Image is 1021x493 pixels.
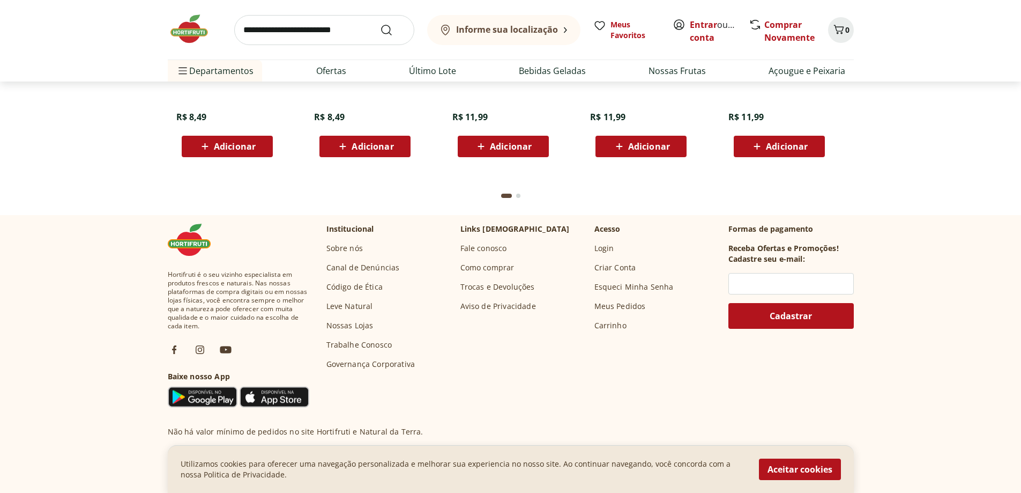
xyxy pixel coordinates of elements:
[427,15,580,45] button: Informe sua localização
[219,343,232,356] img: ytb
[628,142,670,151] span: Adicionar
[595,136,687,157] button: Adicionar
[759,459,841,480] button: Aceitar cookies
[182,136,273,157] button: Adicionar
[764,19,815,43] a: Comprar Novamente
[193,343,206,356] img: ig
[168,371,309,382] h3: Baixe nosso App
[176,111,207,123] span: R$ 8,49
[766,142,808,151] span: Adicionar
[594,301,646,312] a: Meus Pedidos
[458,136,549,157] button: Adicionar
[590,111,625,123] span: R$ 11,99
[770,312,812,320] span: Cadastrar
[214,142,256,151] span: Adicionar
[234,15,414,45] input: search
[594,282,674,292] a: Esqueci Minha Senha
[168,343,181,356] img: fb
[168,270,309,330] span: Hortifruti é o seu vizinho especialista em produtos frescos e naturais. Nas nossas plataformas de...
[460,224,570,234] p: Links [DEMOGRAPHIC_DATA]
[314,111,345,123] span: R$ 8,49
[610,19,660,41] span: Meus Favoritos
[460,243,507,254] a: Fale conosco
[176,58,254,84] span: Departamentos
[690,19,749,43] a: Criar conta
[240,386,309,408] img: App Store Icon
[728,111,764,123] span: R$ 11,99
[452,111,488,123] span: R$ 11,99
[326,301,373,312] a: Leve Natural
[326,243,363,254] a: Sobre nós
[326,340,392,350] a: Trabalhe Conosco
[168,13,221,45] img: Hortifruti
[316,64,346,77] a: Ofertas
[728,254,805,264] h3: Cadastre seu e-mail:
[460,301,536,312] a: Aviso de Privacidade
[326,224,374,234] p: Institucional
[828,17,854,43] button: Carrinho
[734,136,825,157] button: Adicionar
[594,224,621,234] p: Acesso
[499,183,514,209] button: Current page from fs-carousel
[326,262,400,273] a: Canal de Denúncias
[519,64,586,77] a: Bebidas Geladas
[352,142,393,151] span: Adicionar
[649,64,706,77] a: Nossas Frutas
[460,282,535,292] a: Trocas e Devoluções
[176,58,189,84] button: Menu
[326,359,415,370] a: Governança Corporativa
[456,24,558,35] b: Informe sua localização
[594,243,614,254] a: Login
[460,262,515,273] a: Como comprar
[514,183,523,209] button: Go to page 2 from fs-carousel
[319,136,411,157] button: Adicionar
[594,262,636,273] a: Criar Conta
[594,320,627,331] a: Carrinho
[181,459,746,480] p: Utilizamos cookies para oferecer uma navegação personalizada e melhorar sua experiencia no nosso ...
[168,386,237,408] img: Google Play Icon
[593,19,660,41] a: Meus Favoritos
[845,25,849,35] span: 0
[490,142,532,151] span: Adicionar
[728,224,854,234] p: Formas de pagamento
[168,426,423,437] p: Não há valor mínimo de pedidos no site Hortifruti e Natural da Terra.
[728,303,854,329] button: Cadastrar
[326,320,374,331] a: Nossas Lojas
[409,64,456,77] a: Último Lote
[728,243,839,254] h3: Receba Ofertas e Promoções!
[769,64,845,77] a: Açougue e Peixaria
[326,282,383,292] a: Código de Ética
[380,24,406,36] button: Submit Search
[690,19,717,31] a: Entrar
[168,224,221,256] img: Hortifruti
[690,18,737,44] span: ou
